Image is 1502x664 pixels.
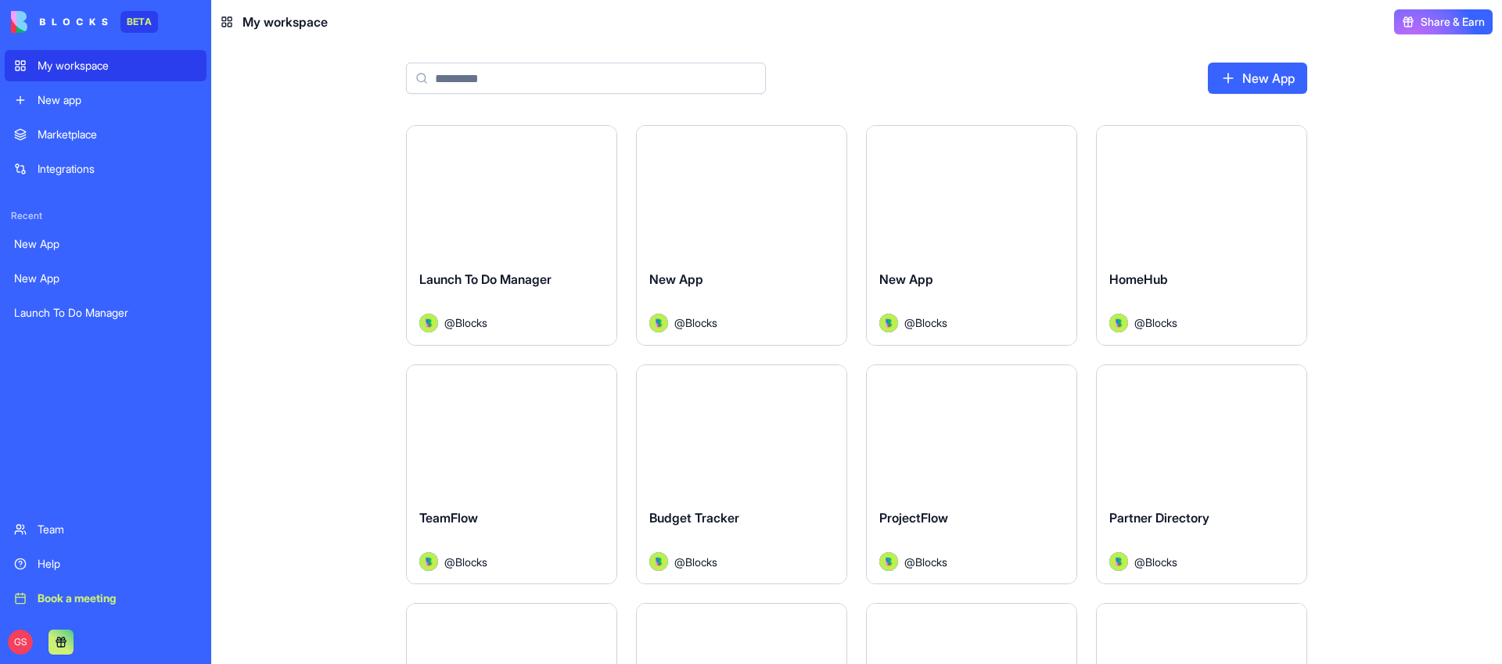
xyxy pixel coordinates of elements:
[1096,125,1307,346] a: HomeHubAvatar@Blocks
[11,11,158,33] a: BETA
[1394,9,1493,34] button: Share & Earn
[11,11,108,33] img: logo
[636,125,847,346] a: New AppAvatar@Blocks
[444,314,455,331] span: @
[1109,314,1128,332] img: Avatar
[406,364,617,585] a: TeamFlowAvatar@Blocks
[649,314,668,332] img: Avatar
[1145,314,1177,331] span: Blocks
[1145,554,1177,570] span: Blocks
[5,228,207,260] a: New App
[1096,364,1307,585] a: Partner DirectoryAvatar@Blocks
[5,119,207,150] a: Marketplace
[5,583,207,614] a: Book a meeting
[406,125,617,346] a: Launch To Do ManagerAvatar@Blocks
[674,554,685,570] span: @
[38,556,197,572] div: Help
[444,554,455,570] span: @
[38,590,197,606] div: Book a meeting
[879,271,933,287] span: New App
[1134,554,1145,570] span: @
[38,127,197,142] div: Marketplace
[5,514,207,545] a: Team
[685,314,717,331] span: Blocks
[38,58,197,74] div: My workspace
[5,153,207,185] a: Integrations
[38,522,197,537] div: Team
[915,314,947,331] span: Blocks
[5,297,207,328] a: Launch To Do Manager
[243,13,328,31] span: My workspace
[14,305,197,321] div: Launch To Do Manager
[14,236,197,252] div: New App
[636,364,847,585] a: Budget TrackerAvatar@Blocks
[1109,271,1168,287] span: HomeHub
[419,552,438,571] img: Avatar
[14,271,197,286] div: New App
[38,161,197,177] div: Integrations
[38,92,197,108] div: New app
[904,314,915,331] span: @
[455,554,487,570] span: Blocks
[1109,510,1209,526] span: Partner Directory
[904,554,915,570] span: @
[1134,314,1145,331] span: @
[5,263,207,294] a: New App
[419,271,552,287] span: Launch To Do Manager
[120,11,158,33] div: BETA
[419,510,478,526] span: TeamFlow
[1208,63,1307,94] a: New App
[879,552,898,571] img: Avatar
[649,552,668,571] img: Avatar
[866,125,1077,346] a: New AppAvatar@Blocks
[685,554,717,570] span: Blocks
[1421,14,1485,30] span: Share & Earn
[674,314,685,331] span: @
[419,314,438,332] img: Avatar
[5,548,207,580] a: Help
[866,364,1077,585] a: ProjectFlowAvatar@Blocks
[879,314,898,332] img: Avatar
[455,314,487,331] span: Blocks
[5,210,207,222] span: Recent
[649,271,703,287] span: New App
[8,630,33,655] span: GS
[5,84,207,116] a: New app
[879,510,948,526] span: ProjectFlow
[649,510,739,526] span: Budget Tracker
[1109,552,1128,571] img: Avatar
[5,50,207,81] a: My workspace
[915,554,947,570] span: Blocks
